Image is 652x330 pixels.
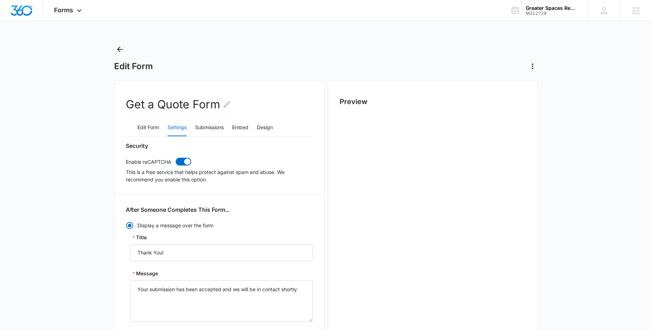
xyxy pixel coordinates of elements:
[133,234,147,241] label: Title
[526,11,577,16] div: account id
[54,6,73,14] span: Forms
[340,96,527,107] h2: Preview
[168,119,187,136] button: Settings
[137,119,159,136] button: Edit Form
[527,61,538,72] button: Actions
[126,142,148,149] h3: Security
[130,280,313,322] textarea: Message
[114,61,153,72] h1: Edit Form
[126,206,229,213] h3: After Someone Completes This Form...
[526,5,577,11] div: account name
[126,96,231,113] h2: Get a Quote Form
[223,96,231,113] button: Edit Form Name
[126,168,313,183] p: This is a free service that helps protect against spam and abuse. We recommend you enable this op...
[232,119,248,136] button: Embed
[130,244,313,261] input: Title
[126,222,313,229] label: Display a message over the form
[133,270,158,277] label: Message
[195,119,224,136] button: Submissions
[126,158,171,166] p: Enable reCAPTCHA
[257,119,273,136] button: Design
[114,44,125,55] button: Back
